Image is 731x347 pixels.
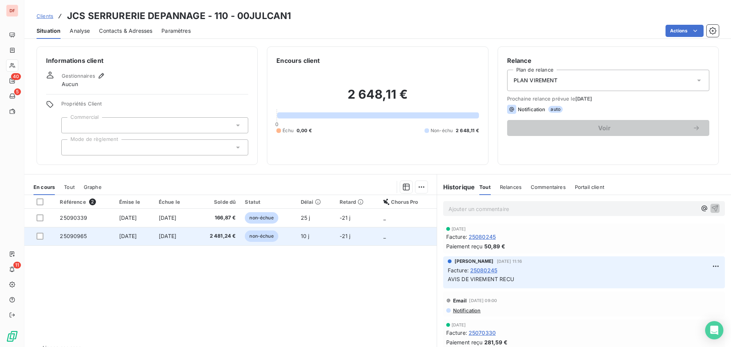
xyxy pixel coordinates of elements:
span: 25080245 [470,266,497,274]
span: Facture : [448,266,469,274]
span: non-échue [245,212,278,224]
div: Référence [60,198,110,205]
span: Facture : [446,329,467,337]
span: [DATE] [452,227,466,231]
span: Portail client [575,184,604,190]
div: Retard [340,199,374,205]
span: _ [383,233,386,239]
span: [DATE] [452,323,466,327]
span: 2 648,11 € [456,127,479,134]
span: Tout [479,184,491,190]
span: Commentaires [531,184,566,190]
span: AVIS DE VIREMENT RECU [448,276,514,282]
span: Notification [518,106,546,112]
span: 166,87 € [199,214,236,222]
div: Chorus Pro [383,199,432,205]
span: 25090965 [60,233,87,239]
div: Solde dû [199,199,236,205]
span: 5 [14,88,21,95]
h6: Relance [507,56,709,65]
span: 11 [13,262,21,269]
span: Facture : [446,233,467,241]
span: [DATE] [159,233,177,239]
span: Paiement reçu [446,338,483,346]
span: En cours [34,184,55,190]
span: PLAN VIREMENT [514,77,558,84]
span: Propriétés Client [61,101,248,111]
img: Logo LeanPay [6,330,18,342]
span: [DATE] [119,233,137,239]
div: Statut [245,199,291,205]
span: Gestionnaires [62,73,95,79]
div: Open Intercom Messenger [705,321,723,339]
span: Tout [64,184,75,190]
input: Ajouter une valeur [68,122,74,129]
a: Clients [37,12,53,20]
span: [DATE] 11:16 [497,259,522,264]
span: 25080245 [469,233,496,241]
span: 281,59 € [484,338,508,346]
span: [DATE] 09:00 [469,298,497,303]
span: [DATE] [119,214,137,221]
input: Ajouter une valeur [68,144,74,151]
span: -21 j [340,233,351,239]
span: 2 [89,198,96,205]
span: [DATE] [159,214,177,221]
span: non-échue [245,230,278,242]
span: Voir [516,125,693,131]
span: Échu [283,127,294,134]
h6: Encours client [276,56,320,65]
span: Paramètres [161,27,191,35]
span: Clients [37,13,53,19]
span: Aucun [62,80,78,88]
span: Analyse [70,27,90,35]
button: Voir [507,120,709,136]
span: _ [383,214,386,221]
span: [DATE] [575,96,592,102]
div: Échue le [159,199,190,205]
span: 25070330 [469,329,496,337]
span: Paiement reçu [446,242,483,250]
h6: Historique [437,182,475,192]
span: 0 [275,121,278,127]
h3: JCS SERRURERIE DEPANNAGE - 110 - 00JULCAN1 [67,9,291,23]
span: Graphe [84,184,102,190]
span: 2 481,24 € [199,232,236,240]
span: 0,00 € [297,127,312,134]
button: Actions [666,25,704,37]
span: Email [453,297,467,304]
span: Notification [452,307,481,313]
h6: Informations client [46,56,248,65]
span: 40 [11,73,21,80]
span: Relances [500,184,522,190]
span: 25 j [301,214,310,221]
div: Émise le [119,199,150,205]
span: 10 j [301,233,310,239]
span: 50,89 € [484,242,505,250]
span: Contacts & Adresses [99,27,152,35]
span: [PERSON_NAME] [455,258,494,265]
span: Situation [37,27,61,35]
span: -21 j [340,214,351,221]
span: Non-échu [431,127,453,134]
span: Prochaine relance prévue le [507,96,709,102]
span: 25090339 [60,214,87,221]
div: Délai [301,199,330,205]
span: auto [548,106,563,113]
div: DF [6,5,18,17]
h2: 2 648,11 € [276,87,479,110]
